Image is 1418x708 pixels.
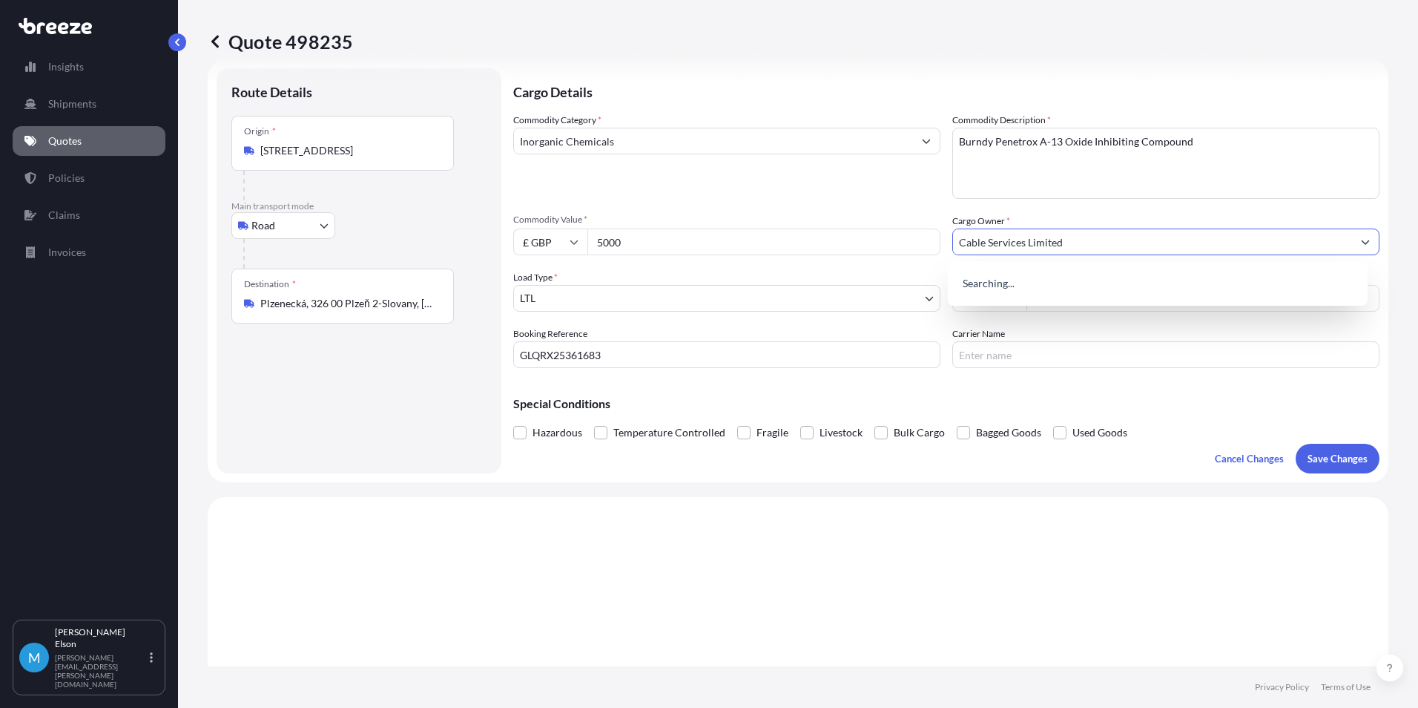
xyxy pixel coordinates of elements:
[208,30,353,53] p: Quote 498235
[894,422,945,444] span: Bulk Cargo
[1352,229,1379,255] button: Show suggestions
[976,422,1041,444] span: Bagged Goods
[48,245,86,260] p: Invoices
[251,218,275,233] span: Road
[532,422,582,444] span: Hazardous
[1255,681,1309,693] p: Privacy Policy
[513,113,601,128] label: Commodity Category
[1321,681,1371,693] p: Terms of Use
[613,422,725,444] span: Temperature Controlled
[954,267,1362,300] div: Suggestions
[513,270,558,285] span: Load Type
[952,214,1010,229] label: Cargo Owner
[756,422,788,444] span: Fragile
[1307,451,1368,466] p: Save Changes
[513,214,940,226] span: Commodity Value
[953,229,1352,255] input: Full name
[244,125,276,137] div: Origin
[231,83,312,101] p: Route Details
[231,212,335,239] button: Select transport
[952,113,1051,128] label: Commodity Description
[48,171,85,186] p: Policies
[260,296,435,311] input: Destination
[260,143,435,158] input: Origin
[1072,422,1127,444] span: Used Goods
[244,278,296,290] div: Destination
[55,626,147,650] p: [PERSON_NAME] Elson
[952,341,1379,368] input: Enter name
[513,398,1379,410] p: Special Conditions
[55,653,147,689] p: [PERSON_NAME][EMAIL_ADDRESS][PERSON_NAME][DOMAIN_NAME]
[231,200,487,212] p: Main transport mode
[48,208,80,223] p: Claims
[513,341,940,368] input: Your internal reference
[1215,451,1284,466] p: Cancel Changes
[913,128,940,154] button: Show suggestions
[28,650,41,665] span: M
[820,422,863,444] span: Livestock
[587,229,940,255] input: Type amount
[954,267,1362,300] p: Searching...
[520,291,535,306] span: LTL
[952,327,1005,341] label: Carrier Name
[48,134,82,148] p: Quotes
[514,128,913,154] input: Select a commodity type
[952,128,1379,199] textarea: CABLE EQUIPMENT
[513,68,1379,113] p: Cargo Details
[513,327,587,341] label: Booking Reference
[48,59,84,74] p: Insights
[48,96,96,111] p: Shipments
